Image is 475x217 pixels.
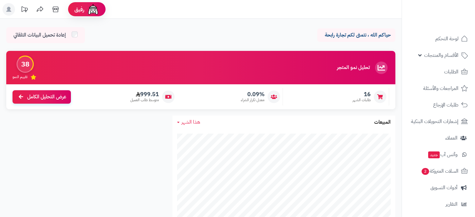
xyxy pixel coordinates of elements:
[406,97,471,112] a: طلبات الإرجاع
[424,51,458,60] span: الأقسام والمنتجات
[411,117,458,126] span: إشعارات التحويلات البنكية
[337,65,370,71] h3: تحليل نمو المتجر
[423,84,458,93] span: المراجعات والأسئلة
[177,119,200,126] a: هذا الشهر
[406,147,471,162] a: وآتس آبجديد
[181,118,200,126] span: هذا الشهر
[406,64,471,79] a: الطلبات
[428,150,458,159] span: وآتس آب
[353,91,371,98] span: 16
[406,31,471,46] a: لوحة التحكم
[406,81,471,96] a: المراجعات والأسئلة
[421,167,458,175] span: السلات المتروكة
[130,91,159,98] span: 999.51
[322,32,391,39] p: حياكم الله ، نتمنى لكم تجارة رابحة
[435,34,458,43] span: لوحة التحكم
[27,93,66,101] span: عرض التحليل الكامل
[353,97,371,103] span: طلبات الشهر
[13,32,66,39] span: إعادة تحميل البيانات التلقائي
[12,74,27,80] span: تقييم النمو
[406,180,471,195] a: أدوات التسويق
[241,97,265,103] span: معدل تكرار الشراء
[406,131,471,145] a: العملاء
[374,120,391,125] h3: المبيعات
[422,168,429,175] span: 2
[446,200,458,209] span: التقارير
[406,164,471,179] a: السلات المتروكة2
[241,91,265,98] span: 0.09%
[130,97,159,103] span: متوسط طلب العميل
[87,3,99,16] img: ai-face.png
[430,183,458,192] span: أدوات التسويق
[444,67,458,76] span: الطلبات
[12,90,71,104] a: عرض التحليل الكامل
[433,101,458,109] span: طلبات الإرجاع
[406,197,471,212] a: التقارير
[406,114,471,129] a: إشعارات التحويلات البنكية
[17,3,32,17] a: تحديثات المنصة
[445,134,458,142] span: العملاء
[428,151,440,158] span: جديد
[74,6,84,13] span: رفيق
